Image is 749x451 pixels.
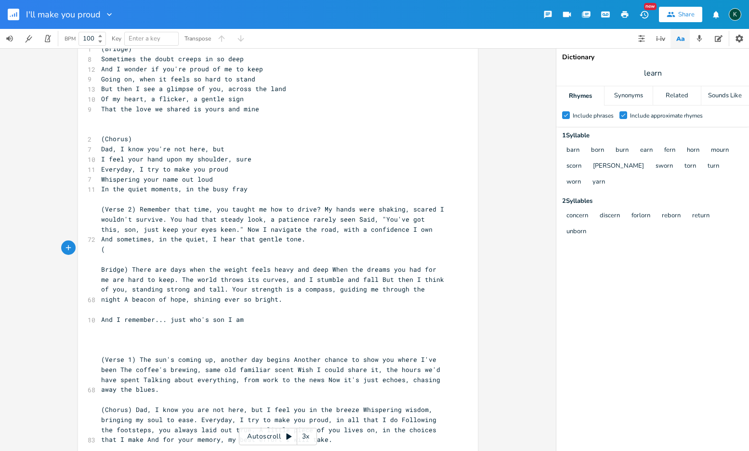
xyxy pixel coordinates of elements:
[556,86,604,106] div: Rhymes
[729,3,741,26] button: K
[630,113,703,119] div: Include approximate rhymes
[101,315,244,324] span: And I remember... just who's son I am
[112,36,121,41] div: Key
[631,212,650,220] button: forlorn
[566,178,581,186] button: worn
[129,34,160,43] span: Enter a key
[562,198,743,204] div: 2 Syllable s
[101,145,224,153] span: Dad, I know you're not here, but
[239,428,317,445] div: Autoscroll
[593,162,644,171] button: [PERSON_NAME]
[65,36,76,41] div: BPM
[101,205,448,243] span: (Verse 2) Remember that time, you taught me how to drive? My hands were shaking, scared I wouldn'...
[562,54,743,61] div: Dictionary
[708,162,719,171] button: turn
[604,86,652,106] div: Synonyms
[101,355,444,394] span: (Verse 1) The sun's coming up, another day begins Another chance to show you where I've been The ...
[101,94,244,103] span: Of my heart, a flicker, a gentle sign
[616,146,629,155] button: burn
[644,3,657,10] div: New
[664,146,675,155] button: fern
[562,133,743,139] div: 1 Syllable
[101,165,228,173] span: Everyday, I try to make you proud
[101,245,105,253] span: (
[656,162,673,171] button: sworn
[600,212,620,220] button: discern
[101,134,132,143] span: (Chorus)
[101,84,286,93] span: But then I see a glimpse of you, across the land
[634,6,654,23] button: New
[729,8,741,21] div: Koval
[101,44,132,53] span: (Bridge)
[101,54,244,63] span: Sometimes the doubt creeps in so deep
[640,146,653,155] button: earn
[297,428,315,445] div: 3x
[101,75,255,83] span: Going on, when it feels so hard to stand
[101,65,263,73] span: And I wonder if you're proud of me to keep
[591,146,604,155] button: born
[684,162,696,171] button: torn
[711,146,729,155] button: mourn
[26,10,101,19] span: I'll make you proud
[644,68,662,79] span: learn
[566,146,579,155] button: barn
[101,105,259,113] span: That the love we shared is yours and mine
[662,212,681,220] button: reborn
[701,86,749,106] div: Sounds Like
[653,86,701,106] div: Related
[692,212,710,220] button: return
[566,212,588,220] button: concern
[101,155,251,163] span: I feel your hand upon my shoulder, sure
[101,405,440,444] span: (Chorus) Dad, I know you are not here, but I feel you in the breeze Whispering wisdom, bringing m...
[659,7,702,22] button: Share
[687,146,699,155] button: horn
[573,113,614,119] div: Include phrases
[184,36,211,41] div: Transpose
[101,175,213,184] span: Whispering your name out loud
[566,162,581,171] button: scorn
[678,10,695,19] div: Share
[101,185,248,193] span: In the quiet moments, in the busy fray
[566,228,586,236] button: unborn
[101,265,448,304] span: Bridge) There are days when the weight feels heavy and deep When the dreams you had for me are ha...
[592,178,605,186] button: yarn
